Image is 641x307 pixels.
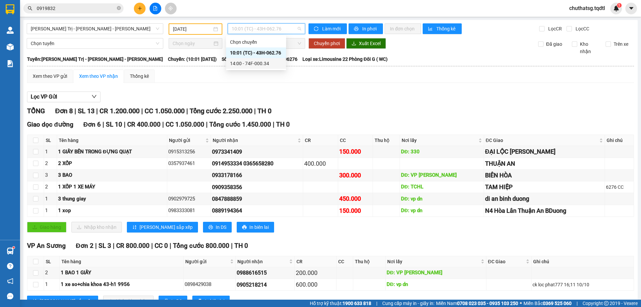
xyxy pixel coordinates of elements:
[117,6,121,10] span: close-circle
[170,242,171,250] span: |
[27,296,98,306] button: sort-ascending[PERSON_NAME] sắp xếp
[628,5,634,11] span: caret-down
[83,121,101,128] span: Đơn 6
[544,40,565,48] span: Đã giao
[99,107,140,115] span: CR 1.200.000
[226,37,286,47] div: Chọn chuyến
[212,148,302,156] div: 0973341409
[625,3,637,14] button: caret-down
[13,247,15,249] sup: 1
[91,94,97,99] span: down
[60,256,184,267] th: Tên hàng
[359,40,381,47] span: Xuất Excel
[428,26,434,32] span: bar-chart
[212,171,302,179] div: 0933178166
[234,242,248,250] span: TH 0
[45,269,58,277] div: 2
[532,281,633,288] div: ck loc phat777 16;11 10/10
[159,296,187,306] button: printerIn DS
[237,222,274,233] button: printerIn biên lai
[27,107,45,115] span: TỔNG
[13,37,17,44] span: 0
[212,183,302,191] div: 0909358356
[124,121,126,128] span: |
[611,40,631,48] span: Trên xe
[173,25,212,33] input: 11/10/2025
[185,258,229,265] span: Người gửi
[33,72,67,80] div: Xem theo VP gửi
[349,23,383,34] button: printerIn phơi
[55,107,73,115] span: Đơn 8
[212,159,302,168] div: 0914953334 0365658280
[308,38,345,49] button: Chuyển phơi
[605,135,634,146] th: Ghi chú
[45,148,56,156] div: 1
[164,299,169,304] span: printer
[401,183,483,191] div: DĐ: TCHL
[401,207,483,215] div: DĐ: vp dn
[3,28,13,34] span: Lấy:
[27,56,163,62] b: Tuyến: [PERSON_NAME] Trị - [PERSON_NAME] - [PERSON_NAME]
[303,135,338,146] th: CR
[3,4,49,18] p: Gửi:
[28,37,57,44] span: 1.000.000
[45,207,56,215] div: 1
[74,107,76,115] span: |
[57,135,167,146] th: Tên hàng
[103,296,154,306] button: downloadNhập kho nhận
[76,242,93,250] span: Đơn 2
[546,25,563,32] span: Lọc CR
[71,222,122,233] button: downloadNhập kho nhận
[58,171,166,179] div: 3 BAO
[168,160,209,168] div: 0357937461
[169,137,204,144] span: Người gửi
[488,258,524,265] span: ĐC Giao
[192,296,230,306] button: printerIn biên lai
[338,135,373,146] th: CC
[523,300,572,307] span: Miền Bắc
[457,301,518,306] strong: 0708 023 035 - 0935 103 250
[138,6,142,11] span: plus
[17,37,27,44] span: CC:
[213,137,296,144] span: Người nhận
[352,41,356,46] span: download
[382,300,434,307] span: Cung cấp máy in - giấy in:
[485,194,604,203] div: di an binh duong
[96,107,98,115] span: |
[606,183,633,191] div: 6276 CC
[322,25,342,32] span: Làm mới
[168,195,209,203] div: 0902979725
[296,268,335,278] div: 200.000
[98,242,111,250] span: SL 3
[50,4,97,18] p: Nhận:
[401,148,483,156] div: DĐ: 330
[573,25,590,32] span: Lọc CC
[208,225,213,230] span: printer
[171,297,182,305] span: In DS
[95,242,97,250] span: |
[206,121,208,128] span: |
[132,225,137,230] span: sort-ascending
[485,147,604,156] div: ĐẠI LỘC [PERSON_NAME]
[346,38,386,49] button: downloadXuất Excel
[486,137,598,144] span: ĐC Giao
[50,19,87,27] span: 0916793864
[145,107,185,115] span: CC 1.050.000
[617,3,622,8] sup: 1
[166,121,204,128] span: CC 1.050.000
[209,121,271,128] span: Tổng cước 1.450.000
[168,6,173,11] span: aim
[31,38,159,48] span: Chọn tuyến
[45,183,56,191] div: 2
[190,107,252,115] span: Tổng cước 2.250.000
[353,256,386,267] th: Thu hộ
[401,195,483,203] div: DĐ: vp dn
[186,107,188,115] span: |
[140,223,193,231] span: [PERSON_NAME] sắp xếp
[436,25,456,32] span: Thống kê
[237,281,293,289] div: 0905218214
[32,299,37,304] span: sort-ascending
[237,269,293,277] div: 0988616515
[31,93,57,101] span: Lọc VP Gửi
[385,23,421,34] button: In đơn chọn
